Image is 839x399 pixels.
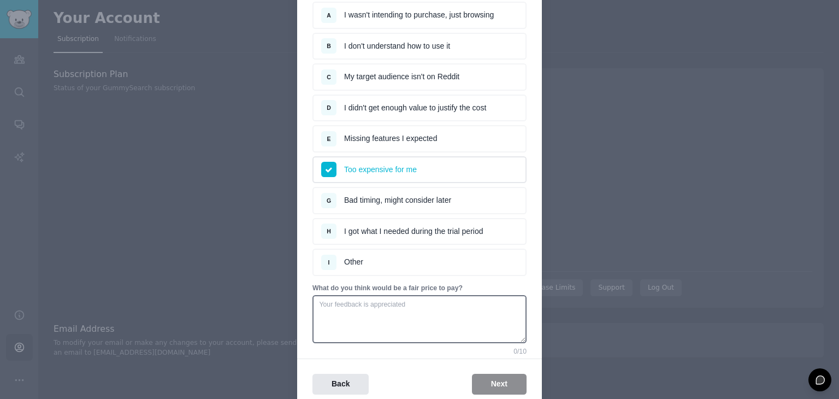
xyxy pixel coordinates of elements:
[327,104,331,111] span: D
[327,74,331,80] span: C
[328,259,330,266] span: I
[312,374,369,395] button: Back
[327,228,331,234] span: H
[327,43,331,49] span: B
[327,197,331,204] span: G
[327,136,330,142] span: E
[513,347,527,357] p: /
[513,348,517,355] span: 0
[312,284,527,294] p: What do you think would be a fair price to pay?
[519,348,527,355] span: 10
[327,12,331,19] span: A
